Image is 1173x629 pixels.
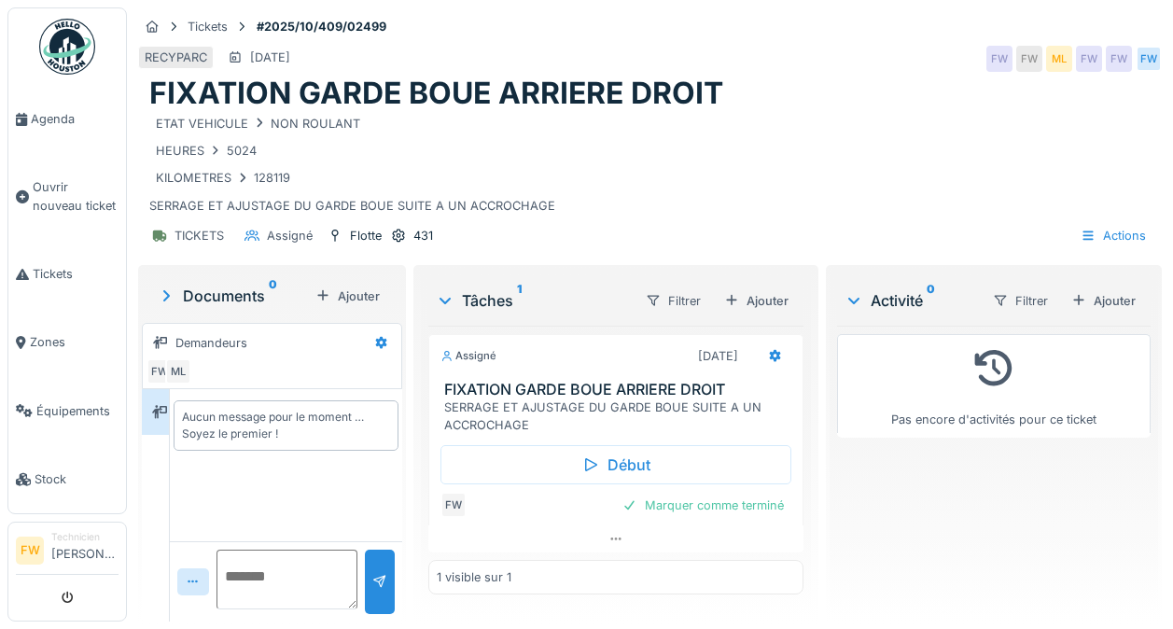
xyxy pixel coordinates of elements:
div: SERRAGE ET AJUSTAGE DU GARDE BOUE SUITE A UN ACCROCHAGE [149,112,1151,216]
div: Flotte [350,227,382,245]
a: Stock [8,445,126,513]
a: Ouvrir nouveau ticket [8,153,126,240]
div: Ajouter [308,284,387,309]
div: FW [1106,46,1132,72]
span: Équipements [36,402,119,420]
div: FW [986,46,1012,72]
div: Filtrer [637,287,709,314]
sup: 0 [269,285,277,307]
div: [DATE] [698,347,738,365]
span: Tickets [33,265,119,283]
div: SERRAGE ET AJUSTAGE DU GARDE BOUE SUITE A UN ACCROCHAGE [444,398,795,434]
h1: FIXATION GARDE BOUE ARRIERE DROIT [149,76,723,111]
li: FW [16,537,44,565]
img: Badge_color-CXgf-gQk.svg [39,19,95,75]
div: Activité [845,289,977,312]
div: Ajouter [717,288,796,314]
div: KILOMETRES 128119 [156,169,290,187]
sup: 1 [517,289,522,312]
li: [PERSON_NAME] [51,530,119,570]
span: Ouvrir nouveau ticket [33,178,119,214]
sup: 0 [927,289,935,312]
div: Début [440,445,791,484]
div: Pas encore d'activités pour ce ticket [849,342,1138,429]
div: Actions [1072,222,1154,249]
div: ETAT VEHICULE NON ROULANT [156,115,360,133]
a: FW Technicien[PERSON_NAME] [16,530,119,575]
div: Demandeurs [175,334,247,352]
div: Assigné [267,227,313,245]
div: 1 visible sur 1 [437,568,511,586]
span: Stock [35,470,119,488]
a: Zones [8,308,126,376]
div: ML [1046,46,1072,72]
div: ML [165,358,191,384]
span: Zones [30,333,119,351]
div: Tâches [436,289,630,312]
a: Agenda [8,85,126,153]
div: FW [147,358,173,384]
div: RECYPARC [145,49,207,66]
span: Agenda [31,110,119,128]
a: Tickets [8,240,126,308]
strong: #2025/10/409/02499 [249,18,394,35]
div: FW [1076,46,1102,72]
div: FW [1016,46,1042,72]
div: Marquer comme terminé [615,493,791,518]
div: HEURES 5024 [156,142,257,160]
a: Équipements [8,377,126,445]
div: Documents [157,285,308,307]
h3: FIXATION GARDE BOUE ARRIERE DROIT [444,381,795,398]
div: FW [440,492,467,518]
div: Tickets [188,18,228,35]
div: 431 [413,227,433,245]
div: Filtrer [984,287,1056,314]
div: Aucun message pour le moment … Soyez le premier ! [182,409,390,442]
div: Assigné [440,348,496,364]
div: [DATE] [250,49,290,66]
div: TICKETS [175,227,224,245]
div: Technicien [51,530,119,544]
div: FW [1136,46,1162,72]
div: Ajouter [1064,288,1143,314]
